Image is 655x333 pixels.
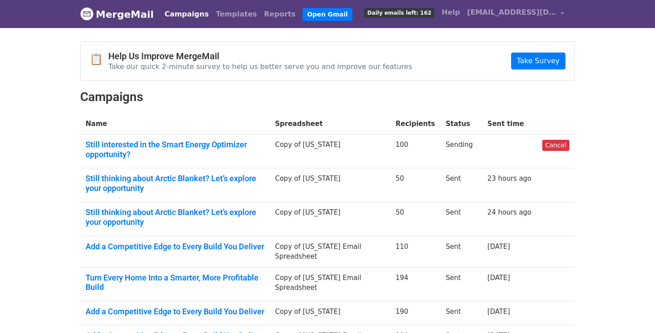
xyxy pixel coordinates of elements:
[440,134,482,168] td: Sending
[86,307,264,317] a: Add a Competitive Edge to Every Build You Deliver
[86,174,264,193] a: Still thinking about Arctic Blanket? Let’s explore your opportunity
[212,5,260,23] a: Templates
[80,114,270,134] th: Name
[360,4,438,21] a: Daily emails left: 162
[108,51,412,61] h4: Help Us Improve MergeMail
[511,53,565,69] a: Take Survey
[303,8,352,21] a: Open Gmail
[86,207,264,227] a: Still thinking about Arctic Blanket? Let’s explore your opportunity
[80,5,154,24] a: MergeMail
[487,308,510,316] a: [DATE]
[390,134,441,168] td: 100
[270,202,390,236] td: Copy of [US_STATE]
[270,236,390,267] td: Copy of [US_STATE] Email Spreadsheet
[86,242,264,252] a: Add a Competitive Edge to Every Build You Deliver
[390,267,441,301] td: 194
[390,202,441,236] td: 50
[487,208,532,216] a: 24 hours ago
[390,114,441,134] th: Recipients
[487,274,510,282] a: [DATE]
[390,236,441,267] td: 110
[440,301,482,325] td: Sent
[487,175,532,183] a: 23 hours ago
[542,140,569,151] a: Cancel
[86,273,264,292] a: Turn Every Home Into a Smarter, More Profitable Build
[86,140,264,159] a: Still interested in the Smart Energy Optimizer opportunity?
[440,202,482,236] td: Sent
[487,243,510,251] a: [DATE]
[161,5,212,23] a: Campaigns
[270,267,390,301] td: Copy of [US_STATE] Email Spreadsheet
[270,114,390,134] th: Spreadsheet
[438,4,463,21] a: Help
[80,7,94,20] img: MergeMail logo
[482,114,537,134] th: Sent time
[80,89,575,105] h2: Campaigns
[390,301,441,325] td: 190
[261,5,299,23] a: Reports
[270,301,390,325] td: Copy of [US_STATE]
[108,62,412,71] p: Take our quick 2-minute survey to help us better serve you and improve our features
[364,8,434,18] span: Daily emails left: 162
[90,53,108,66] span: 📋
[440,236,482,267] td: Sent
[270,134,390,168] td: Copy of [US_STATE]
[467,7,556,18] span: [EMAIL_ADDRESS][DOMAIN_NAME]
[390,168,441,202] td: 50
[463,4,568,24] a: [EMAIL_ADDRESS][DOMAIN_NAME]
[440,114,482,134] th: Status
[440,267,482,301] td: Sent
[270,168,390,202] td: Copy of [US_STATE]
[440,168,482,202] td: Sent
